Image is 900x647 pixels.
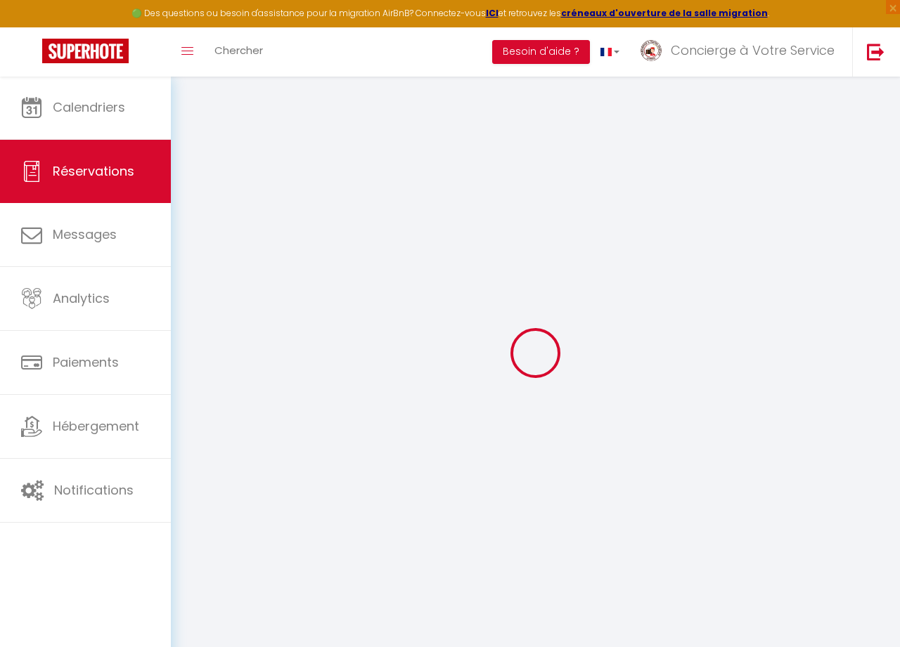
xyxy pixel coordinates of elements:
[53,98,125,116] span: Calendriers
[204,27,274,77] a: Chercher
[867,43,885,60] img: logout
[53,353,119,371] span: Paiements
[630,27,852,77] a: ... Concierge à Votre Service
[53,289,110,307] span: Analytics
[492,40,590,64] button: Besoin d'aide ?
[11,6,53,48] button: Ouvrir le widget de chat LiveChat
[214,43,263,58] span: Chercher
[561,7,768,19] a: créneaux d'ouverture de la salle migration
[54,481,134,499] span: Notifications
[671,41,835,59] span: Concierge à Votre Service
[53,162,134,180] span: Réservations
[486,7,499,19] a: ICI
[641,40,662,61] img: ...
[42,39,129,63] img: Super Booking
[53,417,139,435] span: Hébergement
[53,226,117,243] span: Messages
